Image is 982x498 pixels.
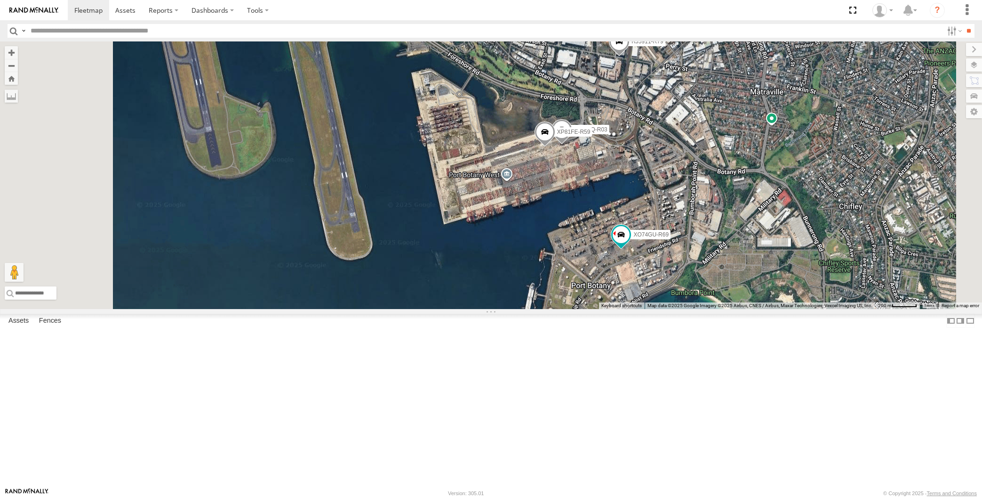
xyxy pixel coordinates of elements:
span: RJ5911-R79 [631,38,663,45]
div: © Copyright 2025 - [883,490,977,496]
label: Map Settings [966,105,982,118]
div: Version: 305.01 [448,490,484,496]
span: XP81FE-R59 [557,129,590,135]
span: XP30JQ-R03 [574,127,607,133]
span: XO74GU-R69 [633,231,669,238]
button: Keyboard shortcuts [601,302,642,309]
div: Quang MAC [869,3,896,17]
a: Terms and Conditions [927,490,977,496]
i: ? [930,3,945,18]
label: Dock Summary Table to the Right [956,314,965,327]
label: Search Filter Options [943,24,964,38]
label: Measure [5,90,18,103]
label: Search Query [20,24,27,38]
span: 200 m [878,303,892,308]
button: Zoom in [5,46,18,59]
a: Terms [925,304,934,308]
button: Drag Pegman onto the map to open Street View [5,263,24,282]
a: Report a map error [942,303,979,308]
span: Map data ©2025 Google Imagery ©2025 Airbus, CNES / Airbus, Maxar Technologies, Vexcel Imaging US,... [647,303,872,308]
label: Dock Summary Table to the Left [946,314,956,327]
label: Hide Summary Table [966,314,975,327]
button: Zoom out [5,59,18,72]
button: Zoom Home [5,72,18,85]
img: rand-logo.svg [9,7,58,14]
label: Assets [4,314,33,327]
label: Fences [34,314,66,327]
button: Map Scale: 200 m per 50 pixels [875,302,920,309]
a: Visit our Website [5,489,48,498]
